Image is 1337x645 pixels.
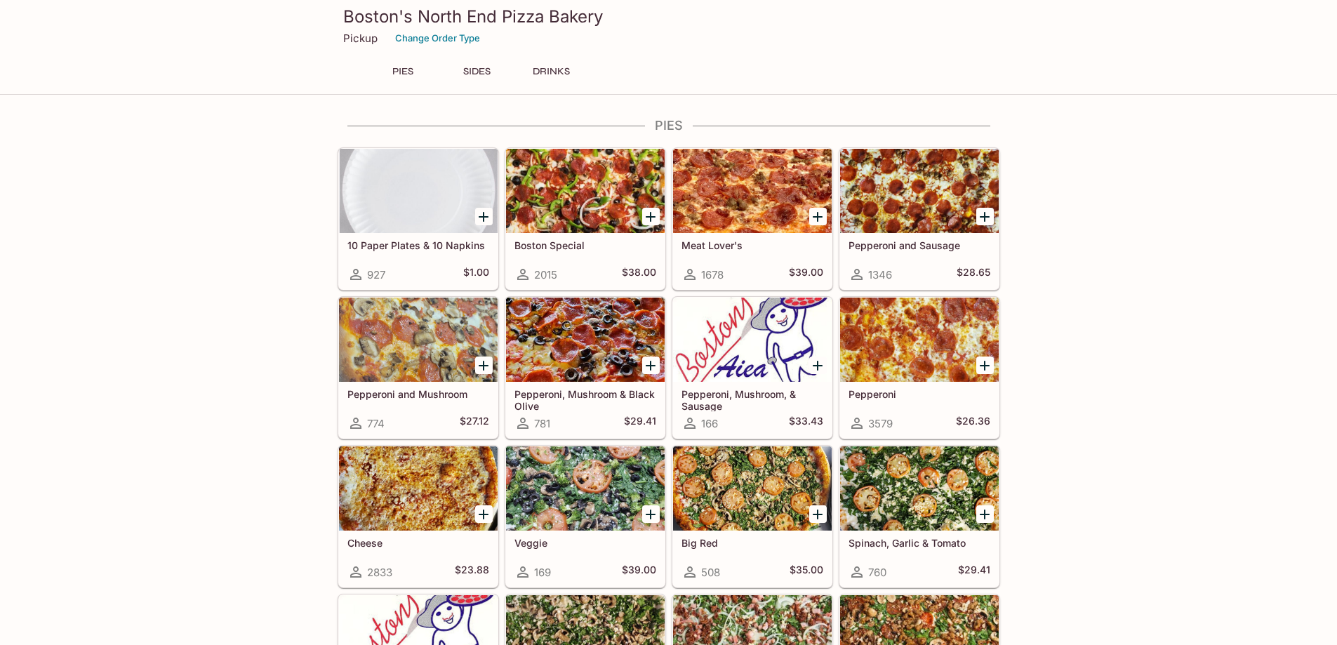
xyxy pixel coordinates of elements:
h5: $29.41 [624,415,656,432]
a: Cheese2833$23.88 [338,446,498,587]
div: Pepperoni [840,298,999,382]
h4: PIES [338,118,1000,133]
h5: $39.00 [789,266,823,283]
a: Meat Lover's1678$39.00 [672,148,832,290]
a: 10 Paper Plates & 10 Napkins927$1.00 [338,148,498,290]
div: Veggie [506,446,665,531]
button: Add Cheese [475,505,493,523]
span: 1346 [868,268,892,281]
h5: Pepperoni and Sausage [849,239,990,251]
button: Add Pepperoni and Sausage [976,208,994,225]
button: Add Pepperoni, Mushroom & Black Olive [642,357,660,374]
button: Add 10 Paper Plates & 10 Napkins [475,208,493,225]
h5: $1.00 [463,266,489,283]
span: 166 [701,417,718,430]
span: 781 [534,417,550,430]
button: DRINKS [520,62,583,81]
h5: $35.00 [790,564,823,580]
button: SIDES [446,62,509,81]
span: 2833 [367,566,392,579]
h5: Boston Special [514,239,656,251]
h5: Pepperoni [849,388,990,400]
h5: $26.36 [956,415,990,432]
button: Add Meat Lover's [809,208,827,225]
div: Meat Lover's [673,149,832,233]
a: Veggie169$39.00 [505,446,665,587]
div: Boston Special [506,149,665,233]
span: 169 [534,566,551,579]
h5: Pepperoni, Mushroom, & Sausage [681,388,823,411]
h5: $28.65 [957,266,990,283]
a: Pepperoni3579$26.36 [839,297,999,439]
button: Add Big Red [809,505,827,523]
span: 927 [367,268,385,281]
div: Pepperoni and Sausage [840,149,999,233]
span: 774 [367,417,385,430]
h5: Pepperoni, Mushroom & Black Olive [514,388,656,411]
div: Cheese [339,446,498,531]
h5: Meat Lover's [681,239,823,251]
h5: $39.00 [622,564,656,580]
button: Add Spinach, Garlic & Tomato [976,505,994,523]
h5: $38.00 [622,266,656,283]
span: 508 [701,566,720,579]
button: PIES [371,62,434,81]
h5: $23.88 [455,564,489,580]
h5: Big Red [681,537,823,549]
h5: $27.12 [460,415,489,432]
h5: Veggie [514,537,656,549]
h5: 10 Paper Plates & 10 Napkins [347,239,489,251]
span: 3579 [868,417,893,430]
h5: $33.43 [789,415,823,432]
h5: Pepperoni and Mushroom [347,388,489,400]
button: Add Pepperoni and Mushroom [475,357,493,374]
div: Pepperoni, Mushroom, & Sausage [673,298,832,382]
h5: $29.41 [958,564,990,580]
a: Spinach, Garlic & Tomato760$29.41 [839,446,999,587]
button: Add Pepperoni [976,357,994,374]
button: Add Boston Special [642,208,660,225]
a: Pepperoni and Mushroom774$27.12 [338,297,498,439]
span: 2015 [534,268,557,281]
div: Spinach, Garlic & Tomato [840,446,999,531]
button: Change Order Type [389,27,486,49]
button: Add Pepperoni, Mushroom, & Sausage [809,357,827,374]
div: Pepperoni and Mushroom [339,298,498,382]
a: Pepperoni and Sausage1346$28.65 [839,148,999,290]
p: Pickup [343,32,378,45]
a: Boston Special2015$38.00 [505,148,665,290]
h5: Spinach, Garlic & Tomato [849,537,990,549]
div: 10 Paper Plates & 10 Napkins [339,149,498,233]
a: Pepperoni, Mushroom & Black Olive781$29.41 [505,297,665,439]
button: Add Veggie [642,505,660,523]
span: 1678 [701,268,724,281]
h5: Cheese [347,537,489,549]
span: 760 [868,566,886,579]
div: Pepperoni, Mushroom & Black Olive [506,298,665,382]
a: Big Red508$35.00 [672,446,832,587]
div: Big Red [673,446,832,531]
a: Pepperoni, Mushroom, & Sausage166$33.43 [672,297,832,439]
h3: Boston's North End Pizza Bakery [343,6,995,27]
